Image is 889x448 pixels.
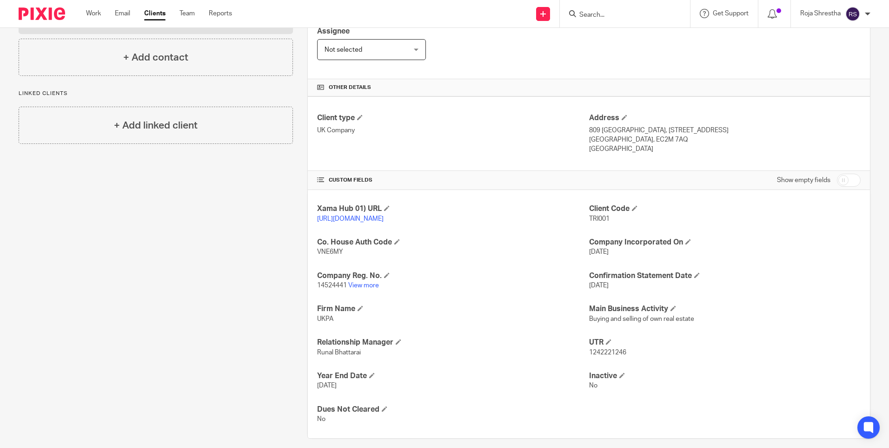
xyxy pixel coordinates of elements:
[317,416,325,422] span: No
[144,9,166,18] a: Clients
[317,216,384,222] a: [URL][DOMAIN_NAME]
[317,282,347,289] span: 14524441
[589,282,609,289] span: [DATE]
[19,7,65,20] img: Pixie
[317,382,337,389] span: [DATE]
[589,382,597,389] span: No
[317,249,343,255] span: VNE6MY
[589,371,861,381] h4: Inactive
[845,7,860,21] img: svg%3E
[348,282,379,289] a: View more
[114,118,198,133] h4: + Add linked client
[325,47,362,53] span: Not selected
[589,126,861,135] p: 809 [GEOGRAPHIC_DATA], [STREET_ADDRESS]
[777,176,830,185] label: Show empty fields
[317,126,589,135] p: UK Company
[589,216,610,222] span: TRI001
[209,9,232,18] a: Reports
[86,9,101,18] a: Work
[317,371,589,381] h4: Year End Date
[800,9,841,18] p: Roja Shrestha
[589,113,861,123] h4: Address
[329,84,371,91] span: Other details
[578,11,662,20] input: Search
[317,405,589,414] h4: Dues Not Cleared
[317,204,589,214] h4: Xama Hub 01) URL
[317,338,589,347] h4: Relationship Manager
[317,113,589,123] h4: Client type
[317,27,350,35] span: Assignee
[317,271,589,281] h4: Company Reg. No.
[317,238,589,247] h4: Co. House Auth Code
[589,144,861,154] p: [GEOGRAPHIC_DATA]
[589,349,626,356] span: 1242221246
[123,50,188,65] h4: + Add contact
[179,9,195,18] a: Team
[589,316,694,322] span: Buying and selling of own real estate
[589,238,861,247] h4: Company Incorporated On
[317,176,589,184] h4: CUSTOM FIELDS
[589,304,861,314] h4: Main Business Activity
[713,10,749,17] span: Get Support
[589,249,609,255] span: [DATE]
[317,304,589,314] h4: Firm Name
[589,135,861,144] p: [GEOGRAPHIC_DATA], EC2M 7AQ
[589,338,861,347] h4: UTR
[19,90,293,97] p: Linked clients
[115,9,130,18] a: Email
[589,204,861,214] h4: Client Code
[317,349,361,356] span: Runal Bhattarai
[589,271,861,281] h4: Confirmation Statement Date
[317,316,333,322] span: UKPA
